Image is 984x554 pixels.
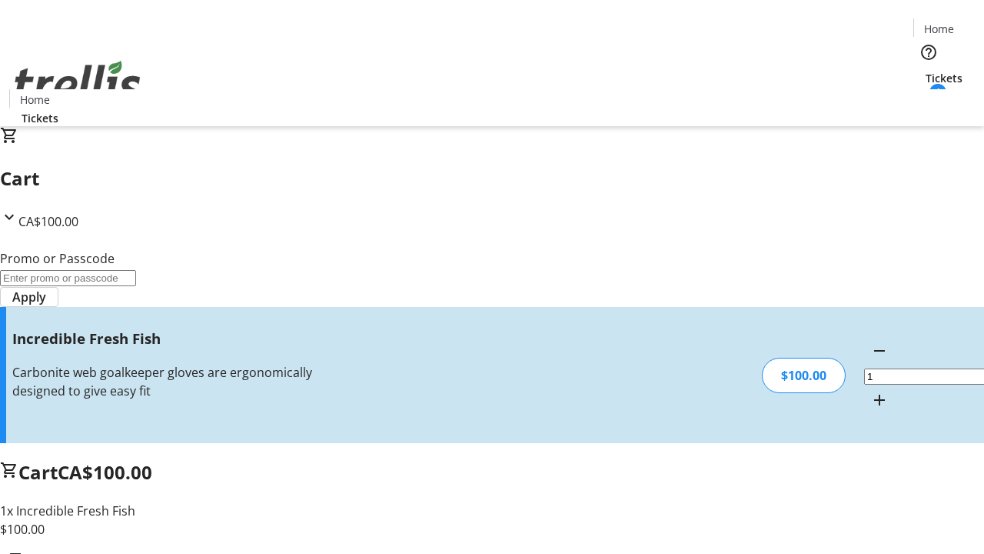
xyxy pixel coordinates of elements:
[22,110,58,126] span: Tickets
[864,385,895,415] button: Increment by one
[926,70,962,86] span: Tickets
[913,70,975,86] a: Tickets
[914,21,963,37] a: Home
[9,44,146,121] img: Orient E2E Organization 9WygBC0EK7's Logo
[913,37,944,68] button: Help
[864,335,895,366] button: Decrement by one
[12,288,46,306] span: Apply
[12,328,348,349] h3: Incredible Fresh Fish
[58,459,152,485] span: CA$100.00
[18,213,78,230] span: CA$100.00
[924,21,954,37] span: Home
[913,86,944,117] button: Cart
[10,92,59,108] a: Home
[12,363,348,400] div: Carbonite web goalkeeper gloves are ergonomically designed to give easy fit
[20,92,50,108] span: Home
[9,110,71,126] a: Tickets
[762,358,846,393] div: $100.00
